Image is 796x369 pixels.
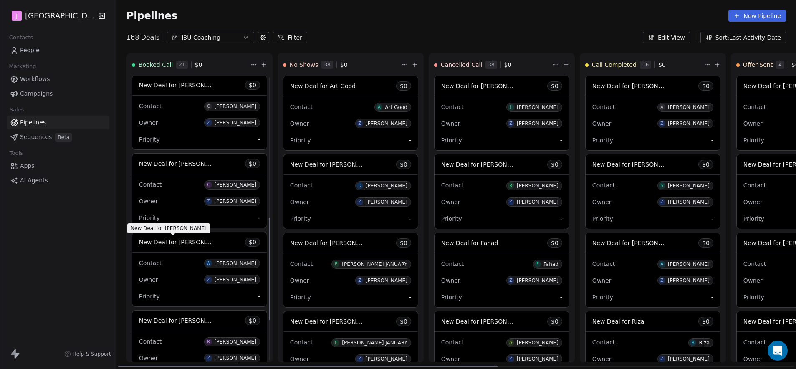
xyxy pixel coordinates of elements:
a: Workflows [7,72,109,86]
span: $ 0 [658,61,666,69]
div: R [692,339,695,346]
span: Contact [290,182,313,189]
div: [PERSON_NAME] [517,340,558,346]
div: New Deal for Fahad$0ContactFFahadOwnerZ[PERSON_NAME]Priority- [434,233,569,308]
div: Z [660,120,663,127]
span: Contact [743,260,766,267]
div: [PERSON_NAME] [517,104,558,110]
div: [PERSON_NAME] [215,260,256,266]
span: People [20,46,40,55]
span: - [711,293,713,301]
div: [PERSON_NAME] [517,278,558,283]
div: New Deal for [PERSON_NAME]$0ContactR[PERSON_NAME]OwnerZ[PERSON_NAME]Priority- [434,154,569,229]
div: Open Intercom Messenger [768,341,788,361]
span: Owner [139,198,158,205]
div: Z [509,120,512,127]
span: Contact [139,181,162,188]
span: Call Completed [592,61,637,69]
span: New Deal for Riza [592,318,644,325]
div: Cancelled Call38$0 [434,54,551,76]
span: New Deal for [PERSON_NAME] [441,317,529,325]
div: F [536,261,539,268]
div: Z [207,198,210,205]
span: Owner [592,277,612,284]
span: J [16,12,18,20]
div: Z [509,356,512,362]
a: Help & Support [64,351,111,357]
span: New Deal for [PERSON_NAME] [592,239,680,247]
div: Z [358,199,361,205]
div: [PERSON_NAME] [215,104,256,109]
span: Contact [290,104,313,110]
span: New Deal for [PERSON_NAME] [131,225,207,232]
span: Priority [743,137,764,144]
span: $ 0 [702,239,710,247]
span: $ 0 [702,160,710,169]
span: Help & Support [73,351,111,357]
div: Z [509,277,512,284]
span: - [409,136,411,144]
span: - [711,215,713,223]
span: Owner [592,356,612,362]
div: Z [358,120,361,127]
div: Z [358,277,361,284]
div: Z [660,199,663,205]
a: People [7,43,109,57]
div: New Deal for [PERSON_NAME]$0ContactA[PERSON_NAME]OwnerZ[PERSON_NAME]Priority- [585,233,720,308]
div: New Deal for [PERSON_NAME]$0ContactJ[PERSON_NAME]OwnerZ[PERSON_NAME]Priority- [434,76,569,151]
span: Marketing [5,60,40,73]
span: Contact [441,260,464,267]
span: Owner [441,199,460,205]
div: [PERSON_NAME] [215,355,256,361]
span: New Deal for [PERSON_NAME] [592,82,680,90]
div: [PERSON_NAME] [668,121,710,126]
span: Owner [290,199,309,205]
span: Pipelines [20,118,46,127]
span: Owner [592,120,612,127]
div: Booked Call21$0 [132,54,249,76]
span: Contact [592,339,615,346]
div: [PERSON_NAME] [366,121,407,126]
button: Sort: Last Activity Date [700,32,786,43]
span: Workflows [20,75,50,83]
span: New Deal for [PERSON_NAME] JANUARY [290,317,406,325]
span: Owner [592,199,612,205]
span: Priority [290,215,311,222]
span: - [560,293,562,301]
div: Call Completed16$0 [585,54,702,76]
div: [PERSON_NAME] [517,356,558,362]
div: Fahad [543,261,558,267]
div: [PERSON_NAME] [517,121,558,126]
span: Tools [6,147,26,159]
span: Priority [743,294,764,301]
div: Z [358,356,361,362]
div: R [509,182,512,189]
div: [PERSON_NAME] [668,104,710,110]
span: No Shows [290,61,318,69]
span: Offer Sent [743,61,773,69]
span: Contact [592,182,615,189]
span: Campaigns [20,89,53,98]
span: Contacts [5,31,37,44]
span: Owner [743,120,763,127]
span: Beta [55,133,72,142]
span: Priority [290,294,311,301]
span: Pipelines [126,10,177,22]
span: Priority [441,137,462,144]
span: AI Agents [20,176,48,185]
div: New Deal for [PERSON_NAME]$0ContactA[PERSON_NAME]OwnerZ[PERSON_NAME]Priority- [585,76,720,151]
div: G [207,103,210,110]
span: Contact [139,338,162,345]
span: Owner [441,277,460,284]
div: A [660,261,663,268]
span: Priority [139,293,160,300]
span: Sequences [20,133,52,142]
span: New Deal for [PERSON_NAME] [441,82,529,90]
div: New Deal for [PERSON_NAME]$0ContactD[PERSON_NAME]OwnerZ[PERSON_NAME]Priority- [283,154,418,229]
span: $ 0 [195,61,202,69]
span: Sales [6,104,28,116]
span: 38 [321,61,333,69]
div: [PERSON_NAME] [668,278,710,283]
div: J [510,104,511,111]
span: $ 0 [340,61,348,69]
